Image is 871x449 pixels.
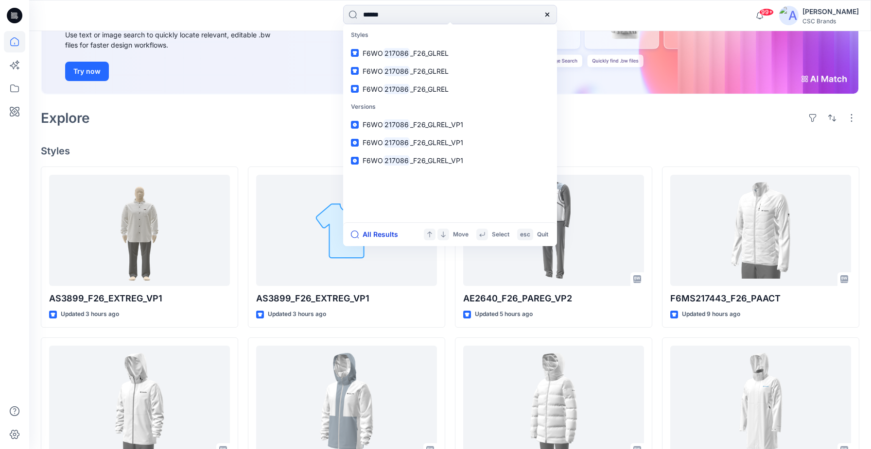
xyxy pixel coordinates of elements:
a: F6WO217086_F26_GLREL_VP1 [345,133,555,151]
mark: 217086 [383,119,410,130]
a: F6WO217086_F26_GLREL [345,44,555,62]
p: AS3899_F26_EXTREG_VP1 [256,292,437,305]
p: Updated 3 hours ago [268,309,326,319]
span: F6WO [363,156,383,165]
p: AS3899_F26_EXTREG_VP1 [49,292,230,305]
a: AS3899_F26_EXTREG_VP1 [256,175,437,286]
div: Use text or image search to quickly locate relevant, editable .bw files for faster design workflows. [65,30,284,50]
mark: 217086 [383,48,410,59]
p: Versions [345,98,555,116]
a: F6WO217086_F26_GLREL [345,80,555,98]
p: Updated 5 hours ago [475,309,533,319]
p: Updated 3 hours ago [61,309,119,319]
p: Updated 9 hours ago [682,309,740,319]
p: Move [453,230,469,240]
h4: Styles [41,145,859,157]
span: _F26_GLREL [410,67,449,75]
p: AE2640_F26_PAREG_VP2 [463,292,644,305]
mark: 217086 [383,83,410,95]
span: F6WO [363,138,383,147]
mark: 217086 [383,66,410,77]
span: 99+ [759,8,774,16]
a: F6MS217443_F26_PAACT [670,175,851,286]
button: Try now [65,62,109,81]
a: F6WO217086_F26_GLREL_VP1 [345,116,555,133]
p: Select [492,230,509,240]
span: _F26_GLREL_VP1 [410,156,463,165]
span: F6WO [363,49,383,57]
span: F6WO [363,120,383,129]
span: _F26_GLREL_VP1 [410,138,463,147]
mark: 217086 [383,137,410,148]
p: esc [520,230,530,240]
div: CSC Brands [802,17,859,25]
a: F6WO217086_F26_GLREL [345,62,555,80]
span: F6WO [363,67,383,75]
mark: 217086 [383,155,410,166]
p: Styles [345,26,555,44]
div: [PERSON_NAME] [802,6,859,17]
h2: Explore [41,110,90,126]
p: Quit [537,230,548,240]
span: F6WO [363,85,383,93]
button: All Results [351,229,404,240]
span: _F26_GLREL [410,49,449,57]
p: F6MS217443_F26_PAACT [670,292,851,305]
a: AS3899_F26_EXTREG_VP1 [49,175,230,286]
a: F6WO217086_F26_GLREL_VP1 [345,151,555,169]
img: avatar [779,6,799,25]
span: _F26_GLREL_VP1 [410,120,463,129]
span: _F26_GLREL [410,85,449,93]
